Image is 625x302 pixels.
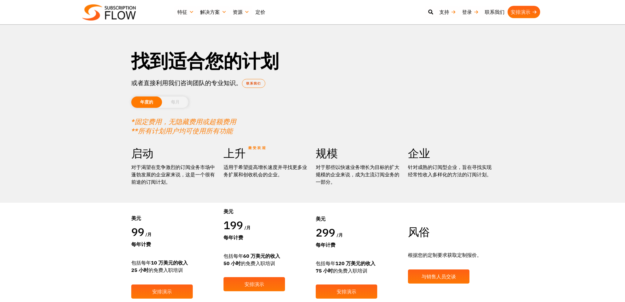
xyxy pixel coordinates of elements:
a: 安排演示 [316,284,377,299]
font: 每年 [233,253,243,259]
font: 包括 [131,260,141,266]
font: 的免费入职培训 [333,268,367,274]
font: 120 万美元的收入 [335,260,375,266]
a: 定价 [252,6,268,18]
a: 解决方案 [197,6,230,18]
font: 199 [223,218,243,232]
font: 包括 [223,253,233,259]
font: 的免费入职培训 [241,260,275,266]
font: 最受欢迎 [248,145,267,150]
font: 每月 [171,99,180,105]
font: 找到适合您的计划 [131,49,279,73]
a: 安排演示 [223,277,285,291]
font: 登录 [462,9,472,15]
font: *固定费用，无隐藏费用或超额费用 [131,117,236,126]
font: 50 小时 [223,260,241,266]
font: 美元 [223,208,233,214]
font: 安排演示 [152,288,172,295]
font: 适用于希望提高增长速度并寻找更多业务扩展和创收机会的企业。 [223,164,307,178]
a: 安排演示 [131,284,193,299]
font: 10 万美元的收入 [151,260,188,266]
font: 对于渴望在竞争激烈的订阅业务市场中蓬勃发展的企业家来说，这是一个很有前途的订阅计划。 [131,164,215,185]
font: 解决方案 [200,9,220,15]
font: 风俗 [408,225,430,239]
font: 每年计费 [223,234,243,241]
img: 订阅流程 [82,4,136,21]
font: 包括 [316,260,326,266]
font: 规模 [316,146,338,160]
font: 美元 [131,215,141,221]
a: 安排演示 [508,6,540,18]
font: 的免费入职培训 [148,267,183,273]
font: 安排演示 [337,288,356,295]
font: /月 [337,232,343,238]
font: 安排演示 [511,9,530,15]
font: 25 小时 [131,267,148,273]
font: 99 [131,225,144,239]
a: 支持 [436,6,459,18]
font: 针对成熟的订阅型企业，旨在寻找实现经常性收入多样化的方法的订阅计划。 [408,164,492,178]
font: 联系我们 [246,81,261,85]
font: 299 [316,225,335,240]
font: 每年 [326,260,335,266]
font: 启动 [131,146,153,160]
font: 对于那些以快速业务增长为目标的扩大规模的企业来说，成为主流订阅业务的一部分。 [316,164,399,185]
font: /月 [145,232,152,237]
font: **所有计划用户均可使用所有功能 [131,126,233,135]
a: 与销售人员交谈 [408,269,469,284]
font: 根据您的定制要求获取定制报价。 [408,252,482,258]
a: 资源 [230,6,252,18]
font: 每年计费 [316,242,335,248]
a: 特征 [174,6,197,18]
font: 资源 [233,9,243,15]
font: 与销售人员交谈 [421,273,456,280]
font: 联系我们 [485,9,504,15]
font: 年度的 [140,99,153,105]
a: 登录 [459,6,482,18]
font: 60 万美元的收入 [243,253,280,259]
font: 支持 [439,9,449,15]
font: 或者直接利用我们咨询团队的专业知识。 [131,79,242,87]
font: 75 小时 [316,268,333,274]
font: 安排演示 [244,281,264,287]
font: 特征 [177,9,187,15]
a: 联系我们 [242,79,265,88]
font: 每年计费 [131,241,151,247]
font: 定价 [255,9,265,15]
font: 企业 [408,146,430,160]
font: 每年 [141,260,151,266]
a: 联系我们 [482,6,508,18]
font: 美元 [316,216,326,222]
font: /月 [244,225,251,230]
font: 上升 [223,146,246,160]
